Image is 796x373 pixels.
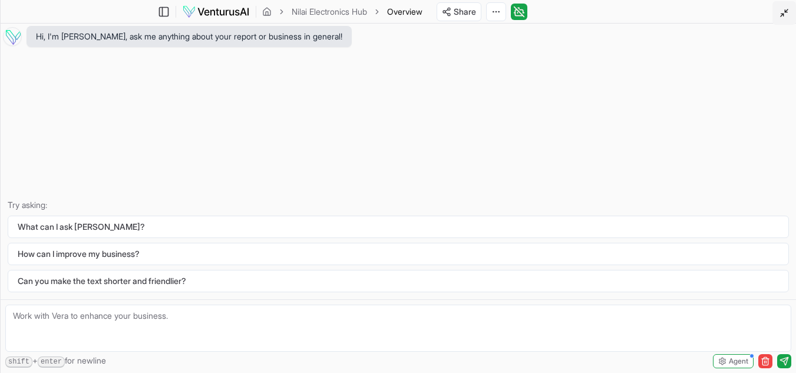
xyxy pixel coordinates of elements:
nav: breadcrumb [262,6,422,18]
span: Hi, I'm [PERSON_NAME], ask me anything about your report or business in general! [36,31,342,42]
button: What can I ask [PERSON_NAME]? [8,216,789,238]
button: Can you make the text shorter and friendlier? [8,270,789,292]
span: + for newline [5,355,106,368]
span: Overview [387,6,422,18]
button: How can I improve my business? [8,243,789,265]
kbd: enter [38,357,65,368]
img: logo [182,5,250,19]
span: Agent [729,357,748,366]
button: Agent [713,354,754,368]
span: Share [454,6,476,18]
kbd: shift [5,357,32,368]
img: Vera [3,27,22,46]
p: Try asking: [8,199,789,211]
a: Nilai Electronics Hub [292,6,367,18]
button: Share [437,2,481,21]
